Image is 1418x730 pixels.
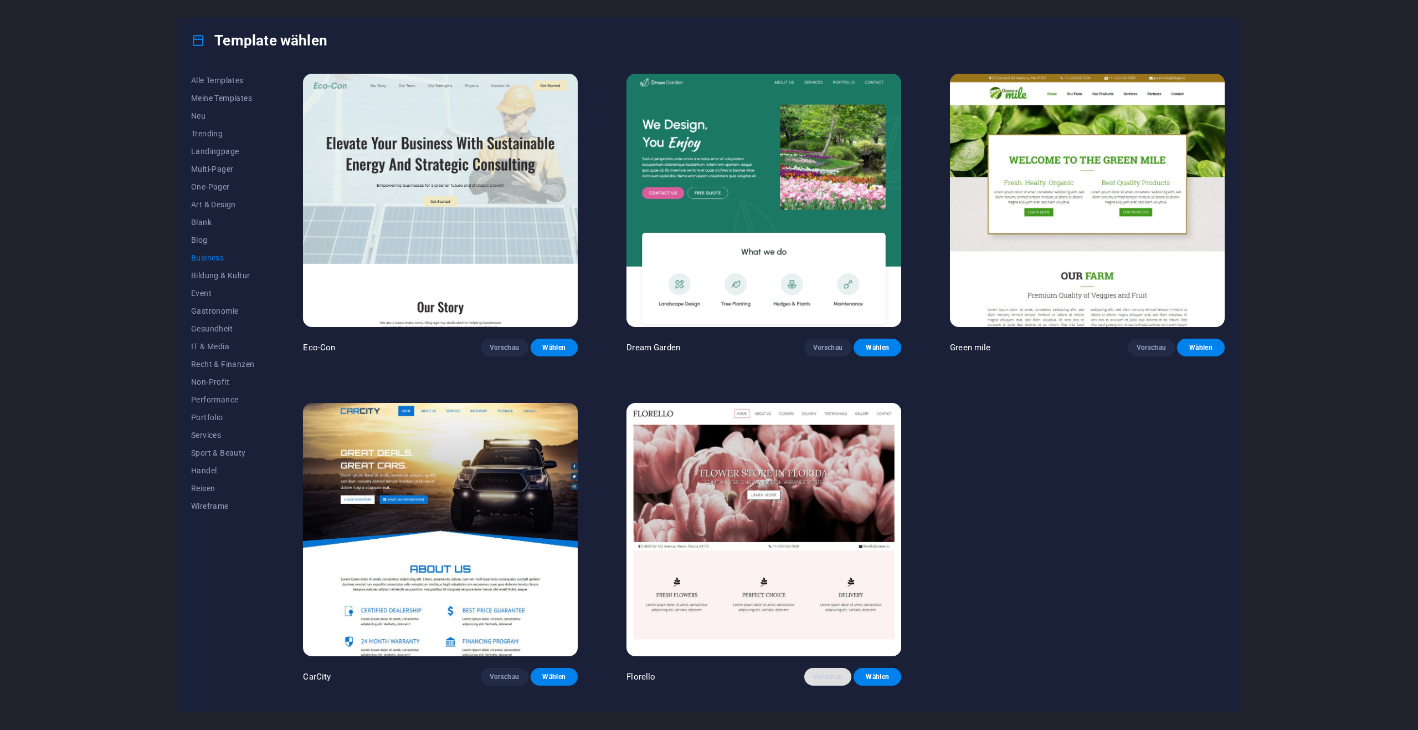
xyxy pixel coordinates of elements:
[481,339,528,356] button: Vorschau
[813,343,843,352] span: Vorschau
[191,94,254,103] span: Meine Templates
[191,444,254,462] button: Sport & Beauty
[191,466,254,475] span: Handel
[191,377,254,386] span: Non-Profit
[813,672,843,681] span: Vorschau
[303,342,335,353] p: Eco-Con
[191,32,327,49] h4: Template wählen
[191,253,254,262] span: Business
[191,338,254,355] button: IT & Media
[191,462,254,479] button: Handel
[191,218,254,227] span: Blank
[804,668,852,686] button: Vorschau
[191,249,254,267] button: Business
[191,200,254,209] span: Art & Design
[191,479,254,497] button: Reisen
[191,147,254,156] span: Landingpage
[191,76,254,85] span: Alle Templates
[481,668,528,686] button: Vorschau
[191,231,254,249] button: Blog
[490,672,520,681] span: Vorschau
[191,89,254,107] button: Meine Templates
[191,142,254,160] button: Landingpage
[191,196,254,213] button: Art & Design
[191,413,254,422] span: Portfolio
[191,497,254,515] button: Wireframe
[626,671,655,682] p: Florello
[303,403,578,656] img: CarCity
[540,672,569,681] span: Wählen
[191,178,254,196] button: One-Pager
[1137,343,1167,352] span: Vorschau
[862,672,892,681] span: Wählen
[191,284,254,302] button: Event
[191,129,254,138] span: Trending
[191,426,254,444] button: Services
[191,502,254,511] span: Wireframe
[531,668,578,686] button: Wählen
[191,307,254,315] span: Gastronomie
[191,165,254,173] span: Multi-Pager
[303,671,331,682] p: CarCity
[854,668,901,686] button: Wählen
[862,343,892,352] span: Wählen
[191,391,254,409] button: Performance
[191,271,254,280] span: Bildung & Kultur
[191,484,254,493] span: Reisen
[854,339,901,356] button: Wählen
[191,289,254,298] span: Event
[191,448,254,457] span: Sport & Beauty
[626,74,901,327] img: Dream Garden
[540,343,569,352] span: Wählen
[626,403,901,656] img: Florello
[191,342,254,351] span: IT & Media
[191,182,254,191] span: One-Pager
[191,107,254,125] button: Neu
[191,373,254,391] button: Non-Profit
[1128,339,1175,356] button: Vorschau
[531,339,578,356] button: Wählen
[950,342,990,353] p: Green mile
[191,395,254,404] span: Performance
[1177,339,1225,356] button: Wählen
[804,339,852,356] button: Vorschau
[1186,343,1216,352] span: Wählen
[191,409,254,426] button: Portfolio
[191,267,254,284] button: Bildung & Kultur
[191,302,254,320] button: Gastronomie
[303,74,578,327] img: Eco-Con
[191,111,254,120] span: Neu
[626,342,680,353] p: Dream Garden
[191,125,254,142] button: Trending
[191,72,254,89] button: Alle Templates
[950,74,1225,327] img: Green mile
[191,320,254,338] button: Gesundheit
[191,213,254,231] button: Blank
[191,236,254,244] span: Blog
[191,324,254,333] span: Gesundheit
[191,431,254,440] span: Services
[191,160,254,178] button: Multi-Pager
[191,355,254,373] button: Recht & Finanzen
[191,360,254,369] span: Recht & Finanzen
[490,343,520,352] span: Vorschau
